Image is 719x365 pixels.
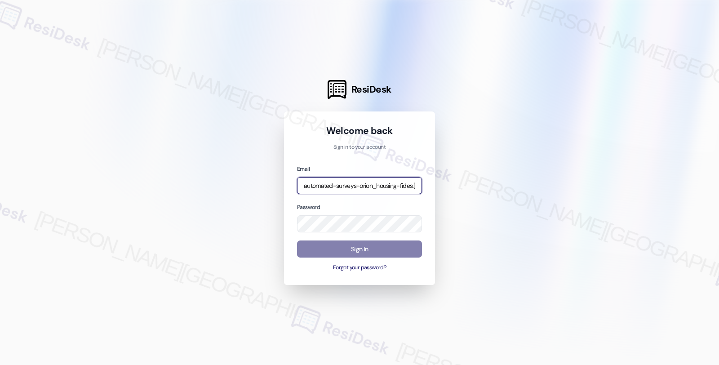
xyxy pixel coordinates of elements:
[297,165,310,173] label: Email
[297,143,422,151] p: Sign in to your account
[328,80,346,99] img: ResiDesk Logo
[297,204,320,211] label: Password
[351,83,391,96] span: ResiDesk
[297,264,422,272] button: Forgot your password?
[297,177,422,195] input: name@example.com
[297,240,422,258] button: Sign In
[297,125,422,137] h1: Welcome back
